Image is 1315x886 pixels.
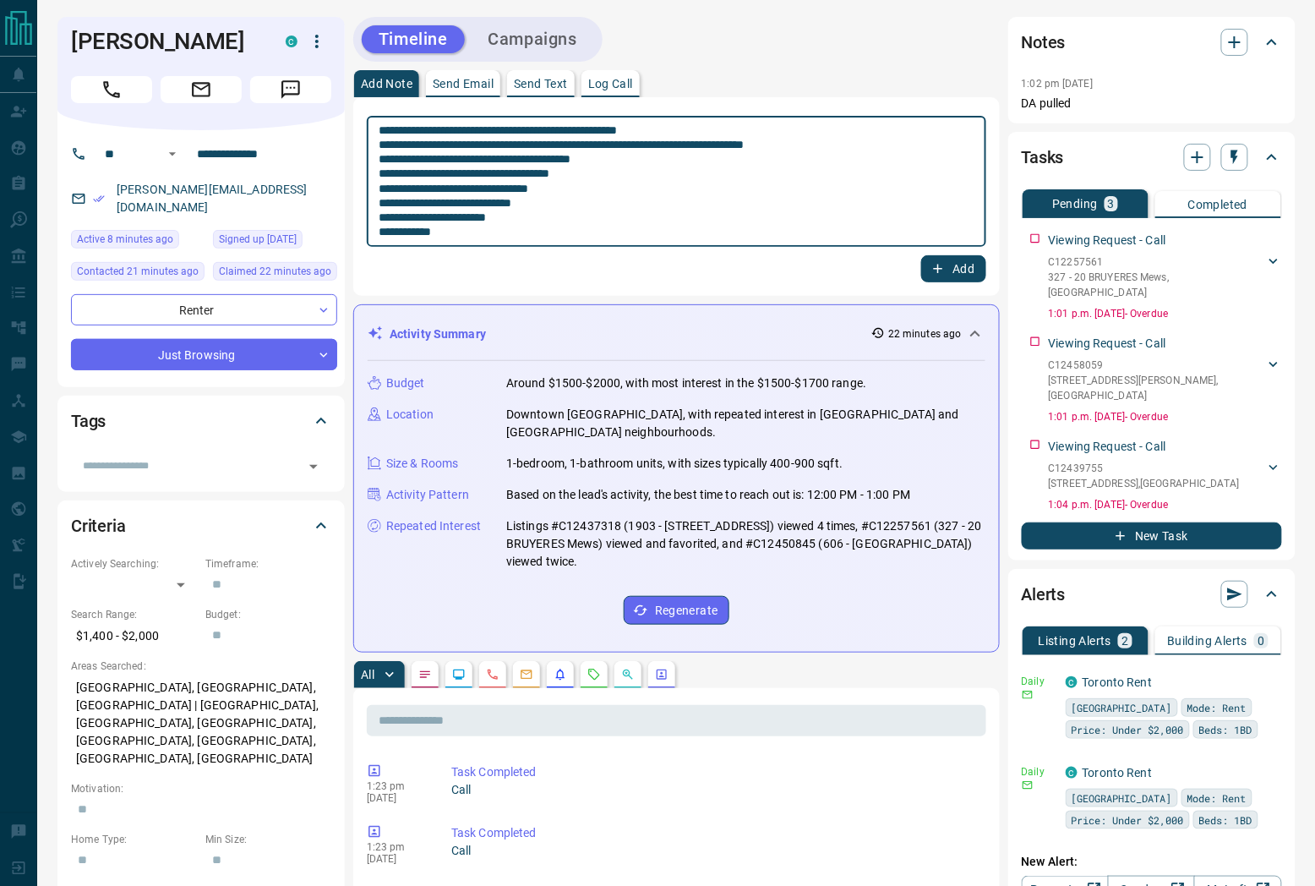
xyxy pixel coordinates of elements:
p: Daily [1022,764,1056,779]
p: Task Completed [451,763,979,781]
div: Notes [1022,22,1282,63]
p: Completed [1188,199,1248,211]
svg: Listing Alerts [554,668,567,681]
div: Wed Oct 15 2025 [71,230,205,254]
p: Budget: [205,607,331,622]
p: [DATE] [367,792,426,804]
p: New Alert: [1022,853,1282,871]
p: C12439755 [1049,461,1240,476]
svg: Calls [486,668,499,681]
svg: Email [1022,689,1034,701]
svg: Agent Actions [655,668,668,681]
span: [GEOGRAPHIC_DATA] [1072,699,1172,716]
svg: Emails [520,668,533,681]
p: Motivation: [71,781,331,796]
p: Repeated Interest [386,517,481,535]
div: Just Browsing [71,339,337,370]
div: Renter [71,294,337,325]
span: Mode: Rent [1187,699,1247,716]
button: Open [162,144,183,164]
button: Regenerate [624,596,729,625]
h1: [PERSON_NAME] [71,28,260,55]
svg: Email Verified [93,193,105,205]
svg: Email [1022,779,1034,791]
h2: Notes [1022,29,1066,56]
p: [STREET_ADDRESS][PERSON_NAME] , [GEOGRAPHIC_DATA] [1049,373,1265,403]
p: [DATE] [367,853,426,865]
a: Toronto Rent [1083,675,1153,689]
h2: Alerts [1022,581,1066,608]
p: Listing Alerts [1039,635,1112,647]
p: 327 - 20 BRUYERES Mews , [GEOGRAPHIC_DATA] [1049,270,1265,300]
button: Add [921,255,985,282]
p: 0 [1258,635,1264,647]
p: Daily [1022,674,1056,689]
p: [GEOGRAPHIC_DATA], [GEOGRAPHIC_DATA], [GEOGRAPHIC_DATA] | [GEOGRAPHIC_DATA], [GEOGRAPHIC_DATA], [... [71,674,331,773]
p: Size & Rooms [386,455,459,473]
span: Message [250,76,331,103]
div: C12257561327 - 20 BRUYERES Mews,[GEOGRAPHIC_DATA] [1049,251,1282,304]
span: Beds: 1BD [1199,812,1252,829]
span: Mode: Rent [1187,790,1247,807]
div: condos.ca [1066,767,1078,779]
div: Wed Oct 15 2025 [71,262,205,286]
p: 1:23 pm [367,780,426,792]
p: 1:02 pm [DATE] [1022,78,1094,90]
div: Alerts [1022,574,1282,615]
p: Timeframe: [205,556,331,572]
p: Location [386,406,434,424]
span: Claimed 22 minutes ago [219,263,331,280]
span: [GEOGRAPHIC_DATA] [1072,790,1172,807]
p: Min Size: [205,832,331,847]
p: Log Call [588,78,633,90]
div: Tasks [1022,137,1282,178]
p: 22 minutes ago [888,326,962,342]
span: Price: Under $2,000 [1072,721,1184,738]
p: 3 [1108,198,1115,210]
div: Activity Summary22 minutes ago [368,319,985,350]
div: Wed Oct 15 2025 [213,262,337,286]
p: Around $1500-$2000, with most interest in the $1500-$1700 range. [506,375,866,392]
p: Search Range: [71,607,197,622]
div: condos.ca [286,36,297,47]
p: Building Alerts [1167,635,1247,647]
p: Based on the lead's activity, the best time to reach out is: 12:00 PM - 1:00 PM [506,486,910,504]
p: 1:04 p.m. [DATE] - Overdue [1049,497,1282,512]
p: $1,400 - $2,000 [71,622,197,650]
p: Viewing Request - Call [1049,232,1166,249]
h2: Criteria [71,512,126,539]
div: Tags [71,401,331,441]
span: Call [71,76,152,103]
p: Viewing Request - Call [1049,335,1166,353]
h2: Tasks [1022,144,1064,171]
p: Call [451,842,979,860]
a: Toronto Rent [1083,766,1153,779]
span: Contacted 21 minutes ago [77,263,199,280]
p: All [361,669,374,681]
div: Criteria [71,506,331,546]
p: Activity Pattern [386,486,469,504]
span: Email [161,76,242,103]
p: Downtown [GEOGRAPHIC_DATA], with repeated interest in [GEOGRAPHIC_DATA] and [GEOGRAPHIC_DATA] nei... [506,406,985,441]
span: Price: Under $2,000 [1072,812,1184,829]
button: Campaigns [472,25,594,53]
p: Call [451,781,979,799]
p: Add Note [361,78,412,90]
span: Beds: 1BD [1199,721,1252,738]
p: [STREET_ADDRESS] , [GEOGRAPHIC_DATA] [1049,476,1240,491]
svg: Notes [418,668,432,681]
svg: Lead Browsing Activity [452,668,466,681]
svg: Opportunities [621,668,635,681]
h2: Tags [71,407,106,435]
span: Signed up [DATE] [219,231,297,248]
p: Pending [1052,198,1098,210]
p: C12257561 [1049,254,1265,270]
p: Task Completed [451,824,979,842]
p: Areas Searched: [71,659,331,674]
p: DA pulled [1022,95,1282,112]
div: Fri Jan 05 2024 [213,230,337,254]
p: Budget [386,375,425,392]
span: Active 8 minutes ago [77,231,173,248]
p: Listings #C12437318 (1903 - [STREET_ADDRESS]) viewed 4 times, #C12257561 (327 - 20 BRUYERES Mews)... [506,517,985,571]
p: Activity Summary [390,325,486,343]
